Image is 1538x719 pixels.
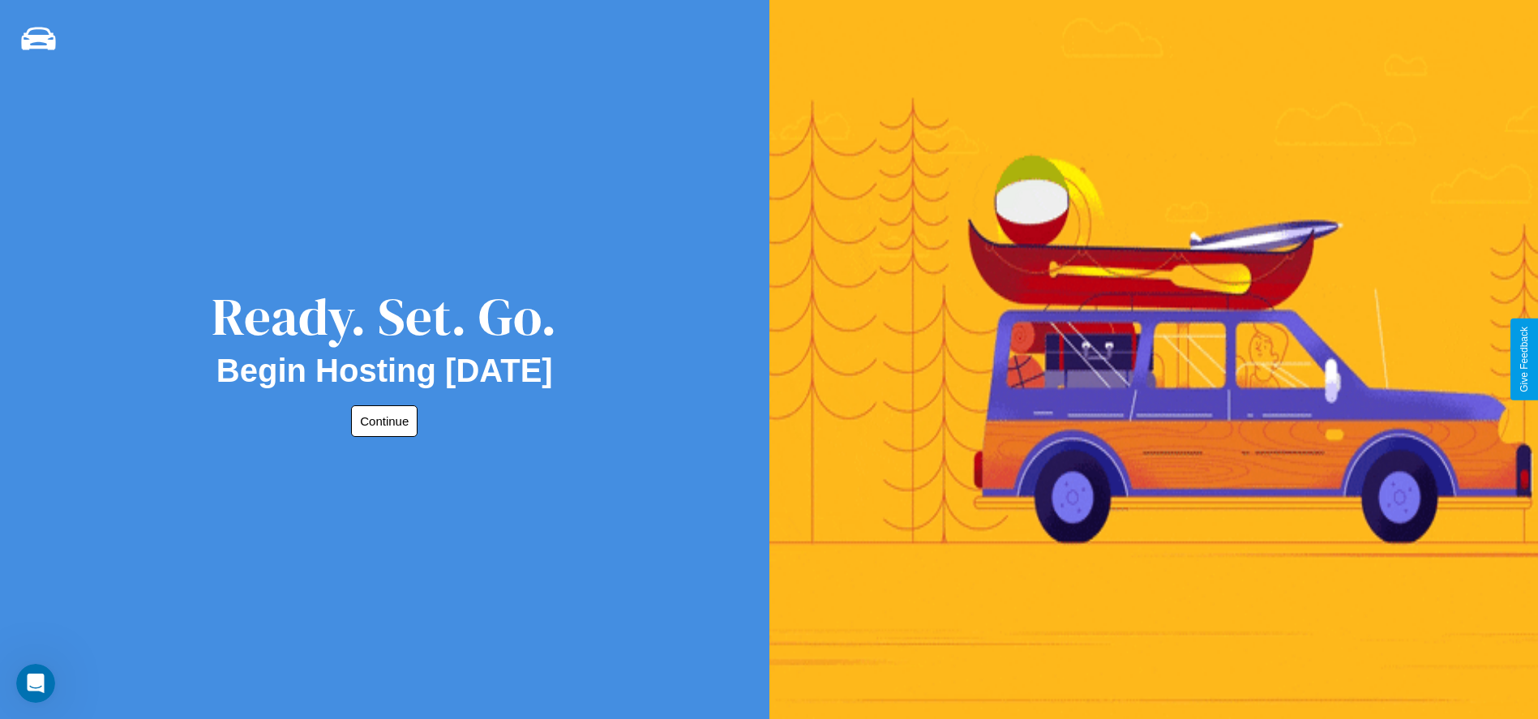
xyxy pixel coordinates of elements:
div: Ready. Set. Go. [212,280,557,353]
iframe: Intercom live chat [16,664,55,703]
button: Continue [351,405,418,437]
div: Give Feedback [1519,327,1530,392]
h2: Begin Hosting [DATE] [216,353,553,389]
